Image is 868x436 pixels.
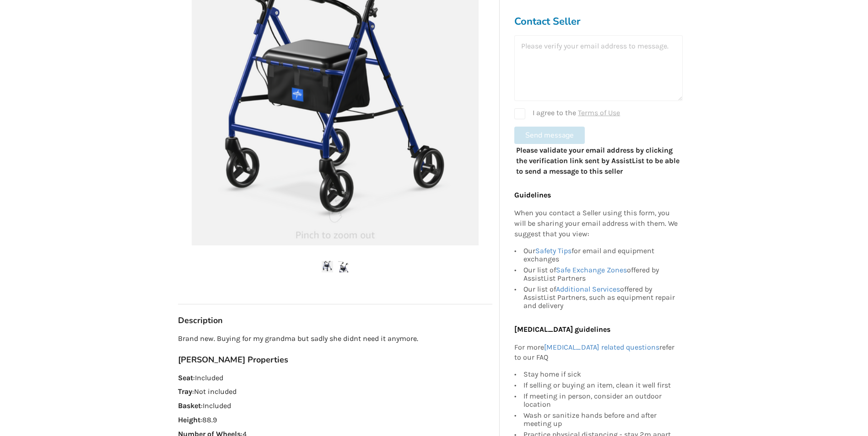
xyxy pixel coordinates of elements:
div: If meeting in person, consider an outdoor location [523,391,678,410]
h3: [PERSON_NAME] Properties [178,355,492,365]
h3: Contact Seller [514,15,683,28]
a: Safe Exchange Zones [556,266,627,274]
img: rollator walker-walker-mobility-burnaby-assistlist-listing [322,261,333,272]
a: Safety Tips [535,246,571,255]
p: : Included [178,401,492,411]
strong: Seat [178,373,193,382]
div: If selling or buying an item, clean it well first [523,380,678,391]
div: Our list of offered by AssistList Partners, such as equipment repair and delivery [523,284,678,310]
strong: Height [178,415,200,424]
div: Our for email and equipment exchanges [523,247,678,265]
div: Stay home if sick [523,370,678,380]
div: Wash or sanitize hands before and after meeting up [523,410,678,429]
p: For more refer to our FAQ [514,342,678,363]
div: Our list of offered by AssistList Partners [523,265,678,284]
p: When you contact a Seller using this form, you will be sharing your email address with them. We s... [514,208,678,239]
p: : Not included [178,387,492,397]
strong: Basket [178,401,201,410]
p: Brand new. Buying for my grandma but sadly she didnt need it anymore. [178,334,492,344]
p: : 88.9 [178,415,492,425]
h3: Description [178,315,492,326]
p: : Included [178,373,492,383]
a: Additional Services [556,285,620,293]
p: Please validate your email address by clicking the verification link sent by AssistList to be abl... [516,145,681,177]
strong: Tray [178,387,192,396]
b: [MEDICAL_DATA] guidelines [514,325,610,334]
b: Guidelines [514,191,551,199]
img: rollator walker-walker-mobility-burnaby-assistlist-listing [338,261,349,272]
a: [MEDICAL_DATA] related questions [544,342,659,351]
